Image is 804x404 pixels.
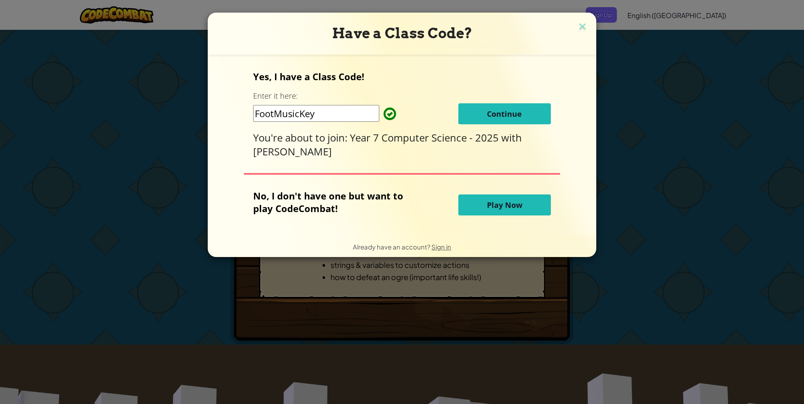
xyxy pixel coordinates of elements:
[332,25,472,42] span: Have a Class Code?
[431,243,451,251] a: Sign in
[350,131,501,144] span: Year 7 Computer Science - 2025
[577,21,588,34] img: close icon
[487,200,522,210] span: Play Now
[458,194,551,215] button: Play Now
[458,103,551,124] button: Continue
[253,70,550,83] p: Yes, I have a Class Code!
[353,243,431,251] span: Already have an account?
[487,109,522,119] span: Continue
[501,131,522,144] span: with
[253,91,298,101] label: Enter it here:
[253,189,416,215] p: No, I don't have one but want to play CodeCombat!
[253,144,332,158] span: [PERSON_NAME]
[253,131,350,144] span: You're about to join:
